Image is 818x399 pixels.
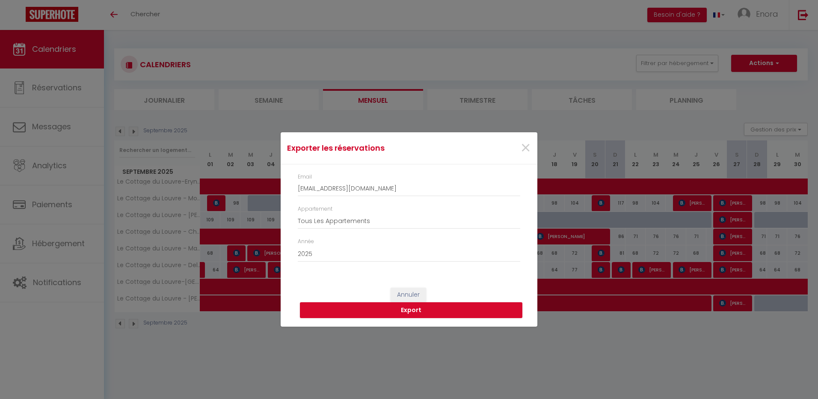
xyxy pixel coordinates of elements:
[7,3,33,29] button: Ouvrir le widget de chat LiveChat
[298,173,312,181] label: Email
[300,302,522,319] button: Export
[287,142,446,154] h4: Exporter les réservations
[391,288,426,302] button: Annuler
[298,205,332,213] label: Appartement
[520,139,531,158] button: Close
[298,238,314,246] label: Année
[520,135,531,161] span: ×
[782,360,812,393] iframe: Chat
